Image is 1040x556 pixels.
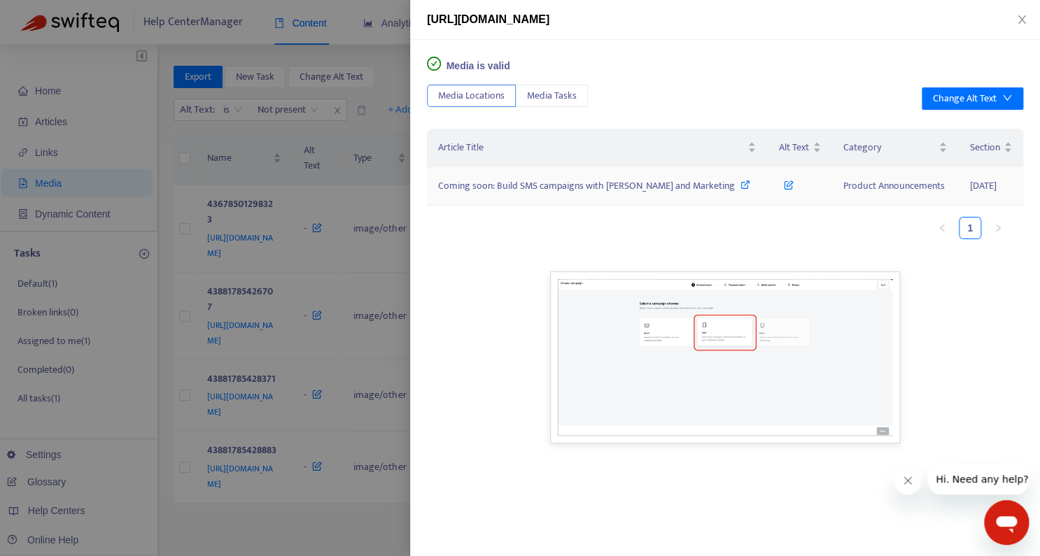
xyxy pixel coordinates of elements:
th: Section [958,129,1023,167]
th: Article Title [427,129,767,167]
span: [URL][DOMAIN_NAME] [427,13,549,25]
iframe: Message from company [927,464,1029,494]
span: Coming soon: Build SMS campaigns with [PERSON_NAME] and Marketing [438,178,735,194]
button: left [931,217,953,239]
th: Alt Text [767,129,832,167]
span: check-circle [427,57,441,71]
span: close [1016,14,1027,25]
span: Media is valid [447,60,510,71]
span: Alt Text [778,140,810,155]
li: Next Page [987,217,1009,239]
span: Category [843,140,936,155]
button: right [987,217,1009,239]
button: Media Tasks [516,85,588,107]
th: Category [832,129,958,167]
span: Product Announcements [843,178,945,194]
span: left [938,224,946,232]
li: 1 [959,217,981,239]
li: Previous Page [931,217,953,239]
span: down [1002,93,1012,103]
button: Media Locations [427,85,516,107]
button: Change Alt Text [922,87,1023,110]
iframe: Button to launch messaging window [984,500,1029,545]
iframe: Close message [894,466,922,494]
span: Section [969,140,1001,155]
span: right [994,224,1002,232]
button: Close [1012,13,1032,27]
span: Media Locations [438,88,505,104]
a: 1 [960,218,981,238]
span: [DATE] [969,178,996,194]
span: Media Tasks [527,88,577,104]
span: Article Title [438,140,745,155]
div: Change Alt Text [933,91,997,106]
img: Unable to display this image [550,271,900,443]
